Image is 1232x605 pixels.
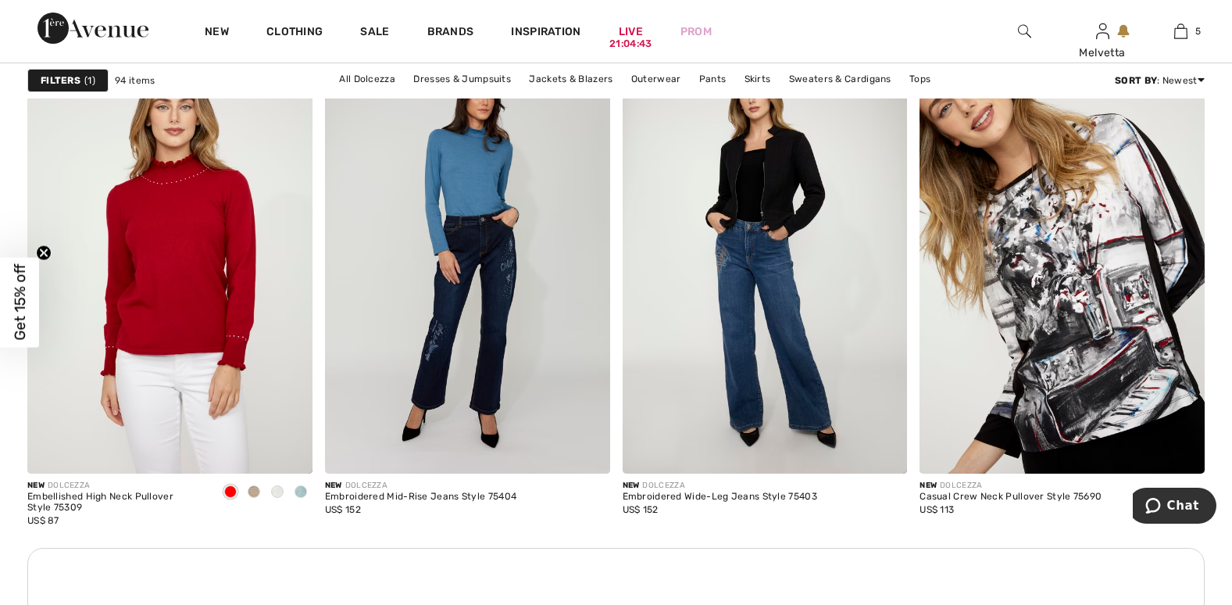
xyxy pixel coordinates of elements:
[36,245,52,261] button: Close teaser
[623,480,817,492] div: DOLCEZZA
[920,492,1102,503] div: Casual Crew Neck Pullover Style 75690
[266,480,289,506] div: Off-white
[623,492,817,503] div: Embroidered Wide-Leg Jeans Style 75403
[623,504,659,515] span: US$ 152
[405,69,519,89] a: Dresses & Jumpsuits
[1096,23,1109,38] a: Sign In
[325,46,610,474] img: Embroidered Mid-Rise Jeans Style 75404. As sample
[360,25,389,41] a: Sale
[1018,22,1031,41] img: search the website
[205,25,229,41] a: New
[325,492,516,503] div: Embroidered Mid-Rise Jeans Style 75404
[27,481,45,490] span: New
[1195,24,1201,38] span: 5
[1096,22,1109,41] img: My Info
[27,46,312,474] img: Embellished High Neck Pullover Style 75309. Red
[11,264,29,341] span: Get 15% off
[691,69,734,89] a: Pants
[1064,45,1141,61] div: Melvetta
[623,69,689,89] a: Outerwear
[242,480,266,506] div: Oatmeal
[511,25,580,41] span: Inspiration
[623,46,908,474] img: Embroidered Wide-Leg Jeans Style 75403. As sample
[41,73,80,88] strong: Filters
[1133,488,1216,527] iframe: Opens a widget where you can chat to one of our agents
[27,480,206,492] div: DOLCEZZA
[609,37,652,52] div: 21:04:43
[37,13,148,44] img: 1ère Avenue
[219,480,242,506] div: Red
[521,69,620,89] a: Jackets & Blazers
[289,480,312,506] div: Seafoam
[27,492,206,514] div: Embellished High Neck Pullover Style 75309
[325,504,361,515] span: US$ 152
[331,69,403,89] a: All Dolcezza
[115,73,155,88] span: 94 items
[623,481,640,490] span: New
[266,25,323,41] a: Clothing
[27,515,59,526] span: US$ 87
[920,480,1102,492] div: DOLCEZZA
[1142,22,1219,41] a: 5
[619,23,643,40] a: Live21:04:43
[84,73,95,88] span: 1
[325,480,516,492] div: DOLCEZZA
[1174,22,1187,41] img: My Bag
[902,69,938,89] a: Tops
[737,69,779,89] a: Skirts
[920,504,954,515] span: US$ 113
[920,481,937,490] span: New
[1115,73,1205,88] div: : Newest
[920,46,1205,474] img: Casual Crew Neck Pullover Style 75690. As sample
[1115,75,1157,86] strong: Sort By
[325,481,342,490] span: New
[680,23,712,40] a: Prom
[781,69,899,89] a: Sweaters & Cardigans
[427,25,474,41] a: Brands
